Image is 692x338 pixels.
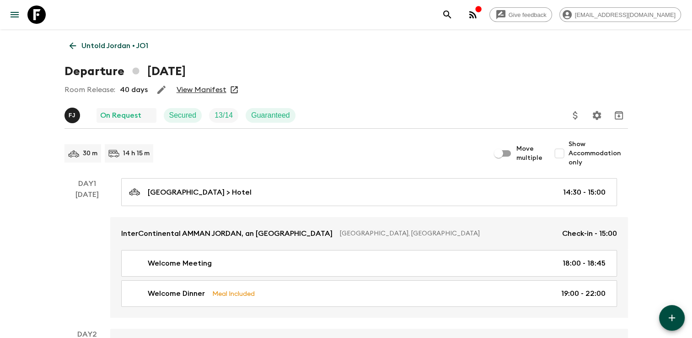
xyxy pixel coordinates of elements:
[566,106,585,125] button: Update Price, Early Bird Discount and Costs
[121,250,617,277] a: Welcome Meeting18:00 - 18:45
[504,11,552,18] span: Give feedback
[251,110,290,121] p: Guaranteed
[588,106,606,125] button: Settings
[177,85,226,94] a: View Manifest
[148,288,205,299] p: Welcome Dinner
[148,258,212,269] p: Welcome Meeting
[64,108,82,123] button: FJ
[563,258,606,269] p: 18:00 - 18:45
[121,178,617,206] a: [GEOGRAPHIC_DATA] > Hotel14:30 - 15:00
[110,217,628,250] a: InterContinental AMMAN JORDAN, an [GEOGRAPHIC_DATA][GEOGRAPHIC_DATA], [GEOGRAPHIC_DATA]Check-in -...
[121,280,617,307] a: Welcome DinnerMeal Included19:00 - 22:00
[489,7,552,22] a: Give feedback
[212,289,255,299] p: Meal Included
[209,108,238,123] div: Trip Fill
[120,84,148,95] p: 40 days
[64,37,153,55] a: Untold Jordan • JO1
[64,178,110,189] p: Day 1
[69,112,75,119] p: F J
[169,110,197,121] p: Secured
[121,228,333,239] p: InterContinental AMMAN JORDAN, an [GEOGRAPHIC_DATA]
[5,5,24,24] button: menu
[438,5,456,24] button: search adventures
[148,187,252,198] p: [GEOGRAPHIC_DATA] > Hotel
[64,110,82,118] span: Fadi Jaber
[64,62,186,81] h1: Departure [DATE]
[100,110,141,121] p: On Request
[81,40,148,51] p: Untold Jordan • JO1
[610,106,628,125] button: Archive (Completed, Cancelled or Unsynced Departures only)
[559,7,681,22] div: [EMAIL_ADDRESS][DOMAIN_NAME]
[215,110,233,121] p: 13 / 14
[562,228,617,239] p: Check-in - 15:00
[340,229,555,238] p: [GEOGRAPHIC_DATA], [GEOGRAPHIC_DATA]
[561,288,606,299] p: 19:00 - 22:00
[569,140,628,167] span: Show Accommodation only
[64,84,115,95] p: Room Release:
[123,149,150,158] p: 14 h 15 m
[83,149,97,158] p: 30 m
[164,108,202,123] div: Secured
[75,189,99,318] div: [DATE]
[563,187,606,198] p: 14:30 - 15:00
[570,11,681,18] span: [EMAIL_ADDRESS][DOMAIN_NAME]
[516,144,543,163] span: Move multiple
